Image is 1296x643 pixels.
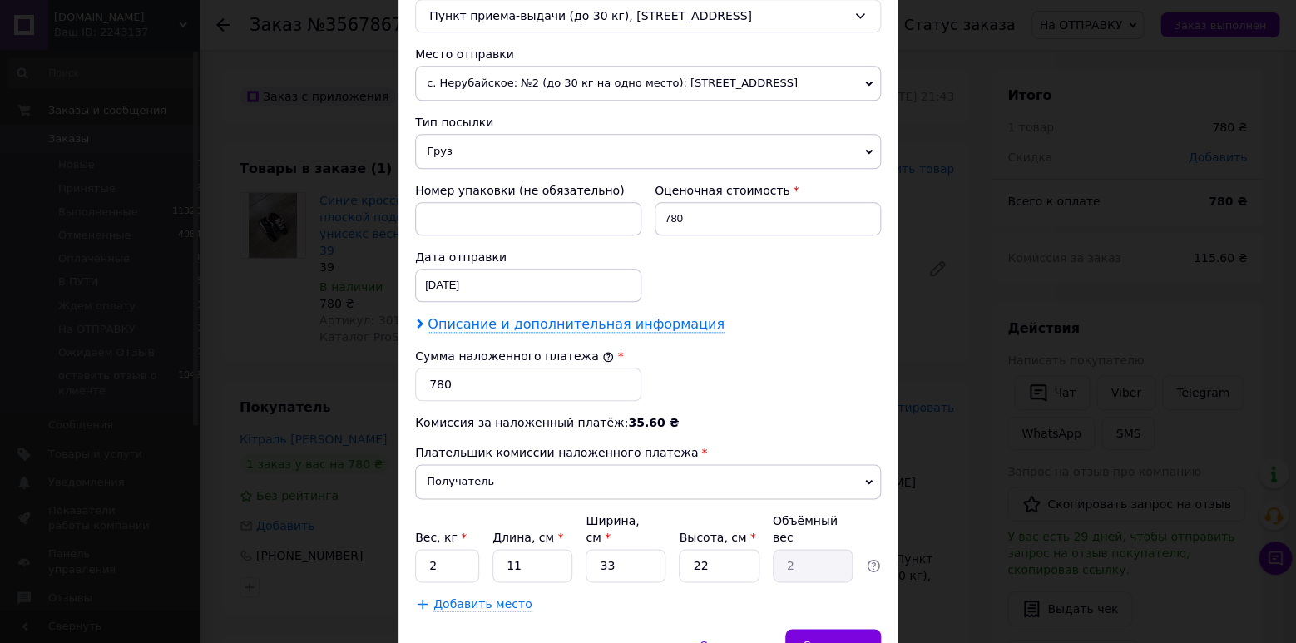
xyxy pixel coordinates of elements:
div: Номер упаковки (не обязательно) [415,182,641,199]
label: Ширина, см [586,514,639,544]
span: Добавить место [433,597,532,611]
span: Груз [415,134,881,169]
label: Вес, кг [415,531,467,544]
span: Место отправки [415,47,514,61]
span: с. Нерубайское: №2 (до 30 кг на одно место): [STREET_ADDRESS] [415,66,881,101]
label: Сумма наложенного платежа [415,349,614,363]
div: Дата отправки [415,249,641,265]
label: Длина, см [492,531,563,544]
div: Комиссия за наложенный платёж: [415,414,881,431]
span: Получатель [415,464,881,499]
div: Объёмный вес [773,512,853,546]
span: Тип посылки [415,116,493,129]
span: 35.60 ₴ [628,416,679,429]
span: Описание и дополнительная информация [428,316,725,333]
div: Оценочная стоимость [655,182,881,199]
span: Плательщик комиссии наложенного платежа [415,446,698,459]
label: Высота, см [679,531,755,544]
